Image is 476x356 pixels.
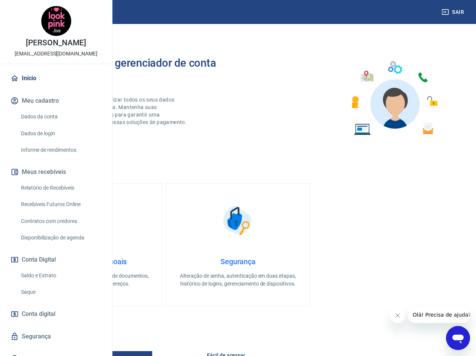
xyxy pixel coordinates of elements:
[18,197,103,212] a: Recebíveis Futuros Online
[9,328,103,345] a: Segurança
[178,257,298,266] h4: Segurança
[440,5,467,19] button: Sair
[446,326,470,350] iframe: Botão para abrir a janela de mensagens
[408,307,470,323] iframe: Mensagem da empresa
[9,164,103,180] button: Meus recebíveis
[18,126,103,141] a: Dados de login
[18,109,103,124] a: Dados da conta
[18,268,103,283] a: Saldo e Extrato
[9,93,103,109] button: Meu cadastro
[178,272,298,288] p: Alteração de senha, autenticação em duas etapas, histórico de logins, gerenciamento de dispositivos.
[9,251,103,268] button: Conta Digital
[26,39,86,47] p: [PERSON_NAME]
[345,57,443,140] img: Imagem de um avatar masculino com diversos icones exemplificando as funcionalidades do gerenciado...
[9,70,103,87] a: Início
[18,284,103,300] a: Saque
[390,308,405,323] iframe: Fechar mensagem
[18,230,103,245] a: Disponibilização de agenda
[22,309,55,319] span: Conta digital
[18,214,103,229] a: Contratos com credores
[18,142,103,158] a: Informe de rendimentos
[219,202,257,239] img: Segurança
[9,306,103,322] a: Conta digital
[18,180,103,196] a: Relatório de Recebíveis
[15,50,97,58] p: [EMAIL_ADDRESS][DOMAIN_NAME]
[4,5,63,11] span: Olá! Precisa de ajuda?
[33,57,238,81] h2: Bem-vindo(a) ao gerenciador de conta Vindi
[166,183,310,306] a: SegurançaSegurançaAlteração de senha, autenticação em duas etapas, histórico de logins, gerenciam...
[41,6,71,36] img: f5e2b5f2-de41-4e9a-a4e6-a6c2332be871.jpeg
[18,167,458,174] h5: O que deseja fazer hoje?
